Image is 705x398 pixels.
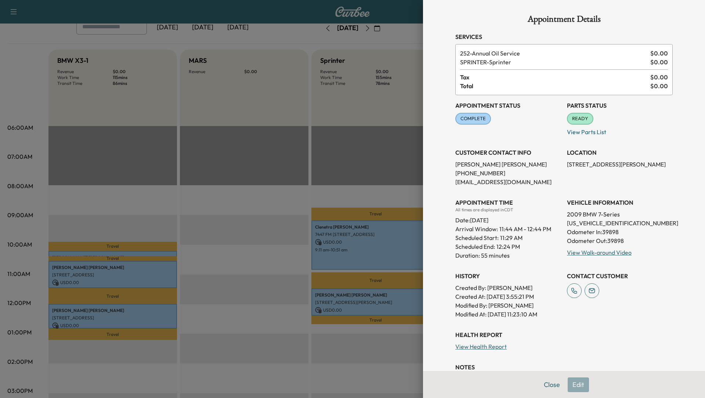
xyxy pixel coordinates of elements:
h3: LOCATION [567,148,673,157]
p: Arrival Window: [455,225,561,233]
p: Duration: 55 minutes [455,251,561,260]
span: 11:44 AM - 12:44 PM [499,225,551,233]
p: Scheduled End: [455,242,495,251]
p: [EMAIL_ADDRESS][DOMAIN_NAME] [455,178,561,186]
h3: NOTES [455,363,673,372]
p: Scheduled Start: [455,233,499,242]
p: 2009 BMW 7-Series [567,210,673,219]
span: $ 0.00 [650,49,668,58]
p: Created At : [DATE] 3:55:21 PM [455,292,561,301]
span: READY [568,115,593,122]
p: [PERSON_NAME] [PERSON_NAME] [455,160,561,169]
a: View Health Report [455,343,507,350]
p: Modified At : [DATE] 11:23:10 AM [455,310,561,319]
h3: Services [455,32,673,41]
h3: VEHICLE INFORMATION [567,198,673,207]
h3: CONTACT CUSTOMER [567,272,673,280]
a: View Walk-around Video [567,249,632,256]
p: Odometer In: 39898 [567,227,673,236]
p: 12:24 PM [496,242,520,251]
h3: History [455,272,561,280]
h1: Appointment Details [455,15,673,26]
h3: Parts Status [567,101,673,110]
h3: Appointment Status [455,101,561,110]
span: $ 0.00 [650,73,668,82]
p: Odometer Out: 39898 [567,236,673,245]
span: Total [460,82,650,90]
div: All times are displayed in CDT [455,207,561,213]
p: 11:29 AM [500,233,523,242]
span: COMPLETE [456,115,490,122]
p: Modified By : [PERSON_NAME] [455,301,561,310]
span: $ 0.00 [650,82,668,90]
h3: Health Report [455,330,673,339]
p: [US_VEHICLE_IDENTIFICATION_NUMBER] [567,219,673,227]
p: [PHONE_NUMBER] [455,169,561,178]
p: Created By : [PERSON_NAME] [455,283,561,292]
h3: APPOINTMENT TIME [455,198,561,207]
p: View Parts List [567,125,673,136]
p: [STREET_ADDRESS][PERSON_NAME] [567,160,673,169]
div: Date: [DATE] [455,213,561,225]
span: Sprinter [460,58,647,67]
h3: CUSTOMER CONTACT INFO [455,148,561,157]
span: Tax [460,73,650,82]
button: Close [539,377,565,392]
span: Annual Oil Service [460,49,647,58]
span: $ 0.00 [650,58,668,67]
